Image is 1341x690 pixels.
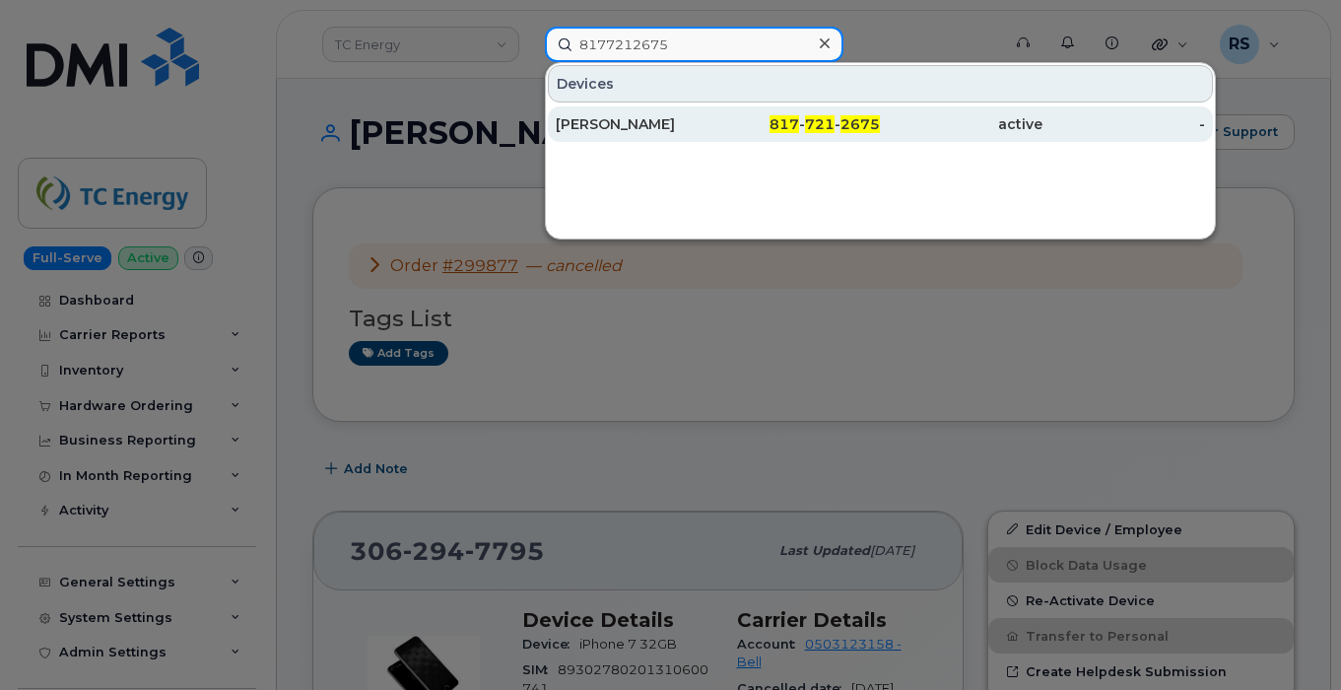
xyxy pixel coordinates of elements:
[1042,114,1205,134] div: -
[718,114,881,134] div: - -
[805,115,835,133] span: 721
[880,114,1042,134] div: active
[556,114,718,134] div: [PERSON_NAME]
[840,115,880,133] span: 2675
[1255,604,1326,675] iframe: Messenger Launcher
[770,115,799,133] span: 817
[548,65,1213,103] div: Devices
[548,106,1213,142] a: [PERSON_NAME]817-721-2675active-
